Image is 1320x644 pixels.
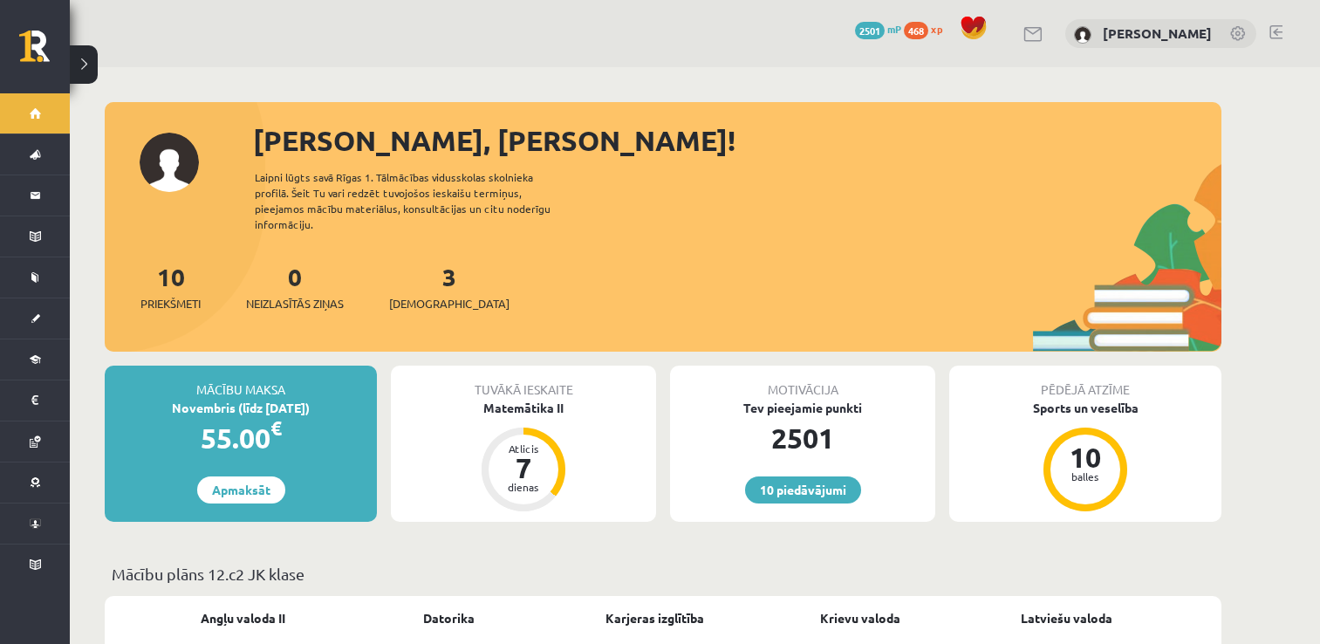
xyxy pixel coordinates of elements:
[887,22,901,36] span: mP
[253,120,1221,161] div: [PERSON_NAME], [PERSON_NAME]!
[605,609,704,627] a: Karjeras izglītība
[391,399,656,514] a: Matemātika II Atlicis 7 dienas
[105,417,377,459] div: 55.00
[423,609,475,627] a: Datorika
[389,261,510,312] a: 3[DEMOGRAPHIC_DATA]
[201,609,285,627] a: Angļu valoda II
[745,476,861,504] a: 10 piedāvājumi
[497,443,550,454] div: Atlicis
[246,295,344,312] span: Neizlasītās ziņas
[949,399,1221,417] div: Sports un veselība
[820,609,900,627] a: Krievu valoda
[197,476,285,504] a: Apmaksāt
[246,261,344,312] a: 0Neizlasītās ziņas
[105,366,377,399] div: Mācību maksa
[270,415,282,441] span: €
[670,417,935,459] div: 2501
[1021,609,1112,627] a: Latviešu valoda
[255,169,581,232] div: Laipni lūgts savā Rīgas 1. Tālmācības vidusskolas skolnieka profilā. Šeit Tu vari redzēt tuvojošo...
[670,366,935,399] div: Motivācija
[1059,443,1111,471] div: 10
[904,22,951,36] a: 468 xp
[904,22,928,39] span: 468
[19,31,70,74] a: Rīgas 1. Tālmācības vidusskola
[105,399,377,417] div: Novembris (līdz [DATE])
[389,295,510,312] span: [DEMOGRAPHIC_DATA]
[391,366,656,399] div: Tuvākā ieskaite
[855,22,901,36] a: 2501 mP
[497,454,550,482] div: 7
[391,399,656,417] div: Matemātika II
[140,295,201,312] span: Priekšmeti
[949,399,1221,514] a: Sports un veselība 10 balles
[670,399,935,417] div: Tev pieejamie punkti
[497,482,550,492] div: dienas
[112,562,1214,586] p: Mācību plāns 12.c2 JK klase
[140,261,201,312] a: 10Priekšmeti
[949,366,1221,399] div: Pēdējā atzīme
[855,22,885,39] span: 2501
[931,22,942,36] span: xp
[1059,471,1111,482] div: balles
[1103,24,1212,42] a: [PERSON_NAME]
[1074,26,1091,44] img: Linda Zemīte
